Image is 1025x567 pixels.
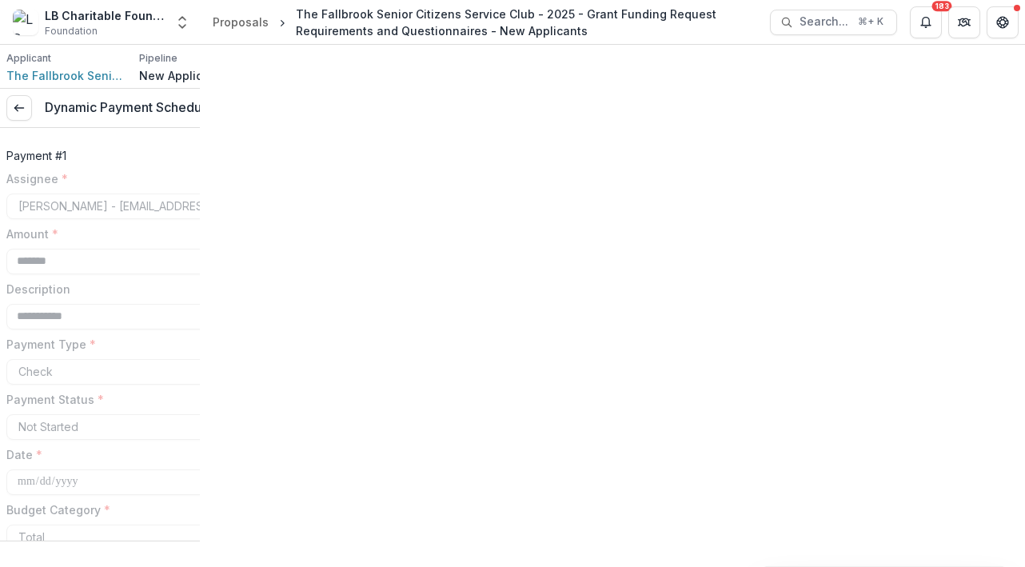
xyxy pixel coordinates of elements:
button: Get Help [987,6,1019,38]
div: LB Charitable Foundation [45,7,165,24]
nav: breadcrumb [206,2,757,42]
p: Payment # 1 [6,147,66,164]
p: Applicant [6,51,51,66]
button: Search... [770,10,897,35]
label: Payment Type [6,336,264,353]
label: Assignee [6,170,264,187]
a: Proposals [206,10,275,34]
img: LB Charitable Foundation [13,10,38,35]
p: New Applicants [139,67,227,84]
label: Description [6,281,264,297]
div: Proposals [213,14,269,30]
a: The Fallbrook Senior Citizens Service Club [6,67,126,84]
label: Date [6,446,264,463]
div: 183 [932,1,952,12]
button: Open entity switcher [171,6,193,38]
div: The Fallbrook Senior Citizens Service Club - 2025 - Grant Funding Request Requirements and Questi... [296,6,751,39]
span: Search... [800,15,848,29]
h3: Dynamic Payment Schedule [45,100,213,115]
button: Partners [948,6,980,38]
span: Foundation [45,24,98,38]
label: Budget Category [6,501,264,518]
button: Notifications [910,6,942,38]
label: Amount [6,226,264,242]
label: Payment Status [6,391,264,408]
p: Pipeline [139,51,177,66]
div: ⌘ + K [855,13,887,30]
